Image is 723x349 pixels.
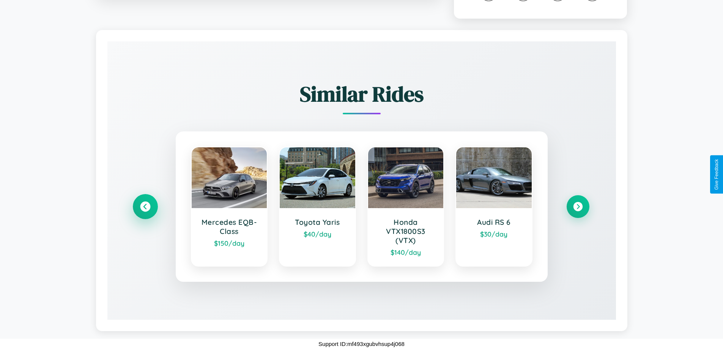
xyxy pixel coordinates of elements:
p: Support ID: mf493xgubvhsup4j068 [318,339,405,349]
a: Toyota Yaris$40/day [279,147,356,267]
h3: Honda VTX1800S3 (VTX) [376,218,436,245]
h3: Mercedes EQB-Class [199,218,260,236]
a: Mercedes EQB-Class$150/day [191,147,268,267]
div: $ 30 /day [464,230,524,238]
a: Audi RS 6$30/day [455,147,532,267]
div: Give Feedback [714,159,719,190]
h2: Similar Rides [134,79,589,109]
div: $ 140 /day [376,248,436,256]
div: $ 40 /day [287,230,348,238]
h3: Toyota Yaris [287,218,348,227]
h3: Audi RS 6 [464,218,524,227]
div: $ 150 /day [199,239,260,247]
a: Honda VTX1800S3 (VTX)$140/day [367,147,444,267]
